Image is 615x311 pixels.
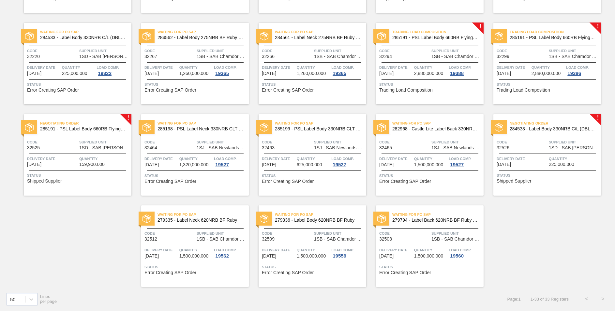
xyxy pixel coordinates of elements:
[262,81,365,88] span: Status
[497,71,511,76] span: 10/01/2025
[27,155,78,162] span: Delivery Date
[449,64,471,71] span: Load Comp.
[27,139,78,145] span: Code
[331,162,348,167] div: 19527
[449,155,482,167] a: Load Comp.19527
[497,48,547,54] span: Code
[510,126,596,131] span: 284533 - Label Body 330NRB C/L (DBL)23
[578,291,595,307] button: <
[414,71,443,76] span: 2,880,000.000
[431,48,482,54] span: Supplied Unit
[379,247,412,253] span: Delivery Date
[97,64,119,71] span: Load Comp.
[214,64,247,76] a: Load Comp.19365
[379,139,430,145] span: Code
[549,48,599,54] span: Supplied Unit
[449,64,482,76] a: Load Comp.19388
[144,179,196,184] span: Error Creating SAP Order
[260,215,268,223] img: status
[262,155,295,162] span: Delivery Date
[510,120,601,126] span: Negotiating Order
[10,296,16,302] div: 50
[532,64,565,71] span: Quantity
[179,247,213,253] span: Quantity
[275,29,366,35] span: Waiting for PO SAP
[414,254,443,259] span: 1,500,000.000
[275,211,366,218] span: Waiting for PO SAP
[144,64,178,71] span: Delivery Date
[260,32,268,40] img: status
[262,64,295,71] span: Delivery Date
[62,71,87,76] span: 225,000.000
[566,71,582,76] div: 19386
[144,139,195,145] span: Code
[62,64,95,71] span: Quantity
[392,126,478,131] span: 282968 - Castle Lite Label Back 330NRB Booster 1
[275,120,366,126] span: Waiting for PO SAP
[331,155,365,167] a: Load Comp.19527
[157,211,249,218] span: Waiting for PO SAP
[144,145,157,150] span: 32464
[131,205,249,287] a: statusWaiting for PO SAP279335 - Label Neck 620NRB BF RubyCode32512Supplied Unit1SB - SAB Chamdor...
[297,247,330,253] span: Quantity
[392,35,478,40] span: 285191 - PSL Label Body 660RB FlyingFish Lemon PU
[262,172,365,179] span: Status
[431,230,482,237] span: Supplied Unit
[144,88,196,93] span: Error Creating SAP Order
[27,48,78,54] span: Code
[497,172,599,179] span: Status
[144,270,196,275] span: Error Creating SAP Order
[79,139,130,145] span: Supplied Unit
[275,218,361,223] span: 279336 - Label Body 620NRB BF Ruby
[431,139,482,145] span: Supplied Unit
[377,123,386,132] img: status
[331,71,348,76] div: 19365
[144,48,195,54] span: Code
[484,23,601,104] a: !statusTrading Load Composition285191 - PSL Label Body 660RB FlyingFish Lemon PUCode32299Supplied...
[14,23,131,104] a: statusWaiting for PO SAP284533 - Label Body 330NRB C/L (DBL)23Code32220Supplied Unit1SD - SAB [PE...
[449,155,471,162] span: Load Comp.
[79,48,130,54] span: Supplied Unit
[144,247,178,253] span: Delivery Date
[157,120,249,126] span: Waiting for PO SAP
[377,215,386,223] img: status
[144,81,247,88] span: Status
[27,162,41,167] span: 10/04/2025
[366,205,484,287] a: statusWaiting for PO SAP279794 - Label Back 620NRB BF Ruby Apple 1x12Code32508Supplied Unit1SB - ...
[549,155,599,162] span: Quantity
[25,123,34,132] img: status
[549,54,599,59] span: 1SB - SAB Chamdor Brewery
[510,35,596,40] span: 285191 - PSL Label Body 660RB FlyingFish Lemon PU
[414,155,447,162] span: Quantity
[497,81,599,88] span: Status
[214,71,230,76] div: 19365
[214,253,230,259] div: 19562
[262,88,314,93] span: Error Creating SAP Order
[197,48,247,54] span: Supplied Unit
[14,114,131,196] a: !statusNegotiating Order285191 - PSL Label Body 660RB FlyingFish Lemon PUCode32525Supplied Unit1S...
[379,88,433,93] span: Trading Load Composition
[27,81,130,88] span: Status
[549,139,599,145] span: Supplied Unit
[497,145,509,150] span: 32526
[449,247,471,253] span: Load Comp.
[179,155,213,162] span: Quantity
[214,247,236,253] span: Load Comp.
[414,247,447,253] span: Quantity
[379,270,431,275] span: Error Creating SAP Order
[366,114,484,196] a: statusWaiting for PO SAP282968 - Castle Lite Label Back 330NRB Booster 1Code32465Supplied Unit1SJ...
[331,247,354,253] span: Load Comp.
[449,247,482,259] a: Load Comp.19560
[262,179,314,184] span: Error Creating SAP Order
[262,162,276,167] span: 10/04/2025
[331,64,365,76] a: Load Comp.19365
[144,71,159,76] span: 09/27/2025
[366,23,484,104] a: !statusTrading Load Composition285191 - PSL Label Body 660RB FlyingFish Lemon PUCode32294Supplied...
[314,139,365,145] span: Supplied Unit
[392,29,484,35] span: Trading Load Composition
[379,81,482,88] span: Status
[144,230,195,237] span: Code
[179,64,213,71] span: Quantity
[179,162,209,167] span: 1,320,000.000
[314,230,365,237] span: Supplied Unit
